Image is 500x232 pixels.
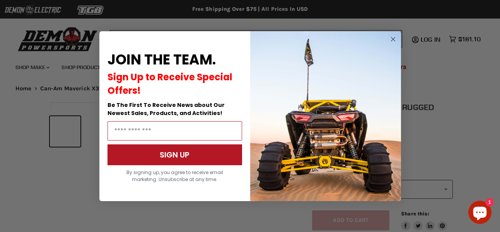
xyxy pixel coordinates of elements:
[108,101,225,117] span: Be The First To Receive News about Our Newest Sales, Products, and Activities!
[466,201,494,226] inbox-online-store-chat: Shopify online store chat
[250,31,401,201] img: a9095488-b6e7-41ba-879d-588abfab540b.jpeg
[108,50,216,69] span: JOIN THE TEAM.
[108,71,232,97] span: Sign Up to Receive Special Offers!
[108,144,242,165] button: SIGN UP
[126,169,223,183] span: By signing up, you agree to receive email marketing. Unsubscribe at any time.
[108,121,242,141] input: Email Address
[388,34,398,44] button: Close dialog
